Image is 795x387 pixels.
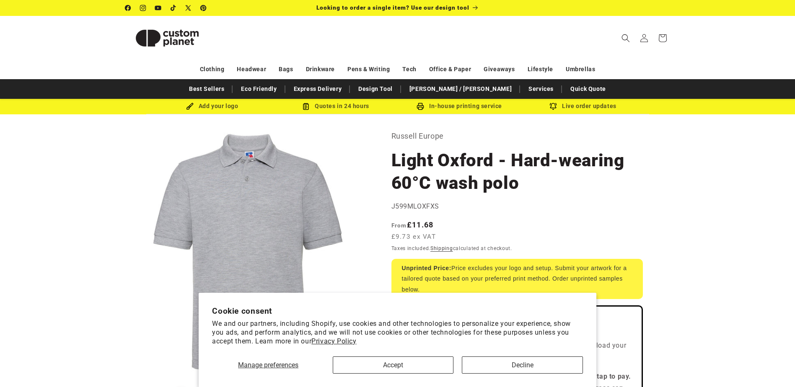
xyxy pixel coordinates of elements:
a: Services [524,82,558,96]
a: Lifestyle [528,62,553,77]
a: Privacy Policy [311,337,356,345]
a: Design Tool [354,82,397,96]
a: Clothing [200,62,225,77]
button: Accept [333,356,453,374]
img: Order Updates Icon [302,103,310,110]
button: Manage preferences [212,356,324,374]
a: Eco Friendly [237,82,281,96]
a: Pens & Writing [347,62,390,77]
a: Quick Quote [566,82,610,96]
h2: Cookie consent [212,306,583,316]
a: Drinkware [306,62,335,77]
a: [PERSON_NAME] / [PERSON_NAME] [405,82,516,96]
a: Custom Planet [122,16,212,60]
iframe: Chat Widget [753,347,795,387]
img: Brush Icon [186,103,194,110]
img: Order updates [549,103,557,110]
a: Tech [402,62,416,77]
span: J599MLOXFXS [391,202,440,210]
span: Looking to order a single item? Use our design tool [316,4,469,11]
strong: Unprinted Price: [402,265,452,271]
div: Quotes in 24 hours [274,101,398,111]
p: We and our partners, including Shopify, use cookies and other technologies to personalize your ex... [212,320,583,346]
a: Umbrellas [566,62,595,77]
p: Russell Europe [391,129,643,143]
span: From [391,222,407,229]
span: Manage preferences [238,361,298,369]
img: Custom Planet [125,19,209,57]
div: In-house printing service [398,101,521,111]
a: Headwear [237,62,266,77]
strong: £11.68 [391,220,434,229]
button: Decline [462,356,583,374]
a: Best Sellers [185,82,228,96]
div: Live order updates [521,101,645,111]
a: Giveaways [484,62,515,77]
div: Add your logo [150,101,274,111]
span: £9.73 ex VAT [391,232,436,242]
a: Shipping [430,245,453,251]
img: In-house printing [417,103,424,110]
summary: Search [616,29,635,47]
div: Price excludes your logo and setup. Submit your artwork for a tailored quote based on your prefer... [391,259,643,299]
a: Bags [279,62,293,77]
a: Express Delivery [290,82,346,96]
div: Taxes included. calculated at checkout. [391,244,643,253]
a: Office & Paper [429,62,471,77]
h1: Light Oxford - Hard-wearing 60°C wash polo [391,149,643,194]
